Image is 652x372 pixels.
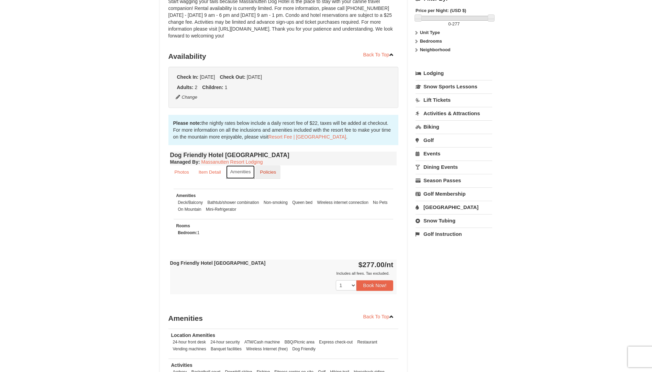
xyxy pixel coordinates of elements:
a: Snow Sports Lessons [416,80,492,93]
strong: Please note: [173,120,201,126]
span: 0 [448,21,451,26]
small: Amenities [230,169,251,174]
li: No Pets [371,199,389,206]
div: Includes all fees. Tax excluded. [170,270,394,277]
strong: Bedroom: [178,230,197,235]
li: Dog Friendly [290,346,317,352]
h3: Amenities [168,311,399,325]
a: Photos [170,165,194,179]
a: Biking [416,120,492,133]
a: Golf Instruction [416,228,492,240]
a: Dining Events [416,161,492,173]
strong: Unit Type [420,30,440,35]
strong: : [170,159,200,165]
strong: Adults: [177,85,194,90]
strong: Check Out: [220,74,245,80]
li: Restaurant [355,339,379,346]
strong: Activities [171,362,192,368]
a: Golf Membership [416,187,492,200]
strong: Check In: [177,74,199,80]
li: Deck/Balcony [176,199,205,206]
a: Activities & Attractions [416,107,492,120]
strong: Location Amenities [171,332,216,338]
button: Book Now! [356,280,394,291]
li: Wireless Internet (free) [244,346,289,352]
li: 24-hour security [209,339,241,346]
span: 277 [452,21,460,26]
span: /nt [385,261,394,269]
span: Managed By [170,159,198,165]
a: Golf [416,134,492,146]
li: Vending machines [171,346,208,352]
a: Back To Top [359,50,399,60]
span: [DATE] [200,74,215,80]
li: Mini-Refrigerator [204,206,238,213]
a: Events [416,147,492,160]
strong: Dog Friendly Hotel [GEOGRAPHIC_DATA] [170,260,266,266]
small: Photos [175,169,189,175]
li: Queen bed [290,199,314,206]
li: Express check-out [317,339,354,346]
strong: $277.00 [358,261,394,269]
small: Item Detail [199,169,221,175]
li: Bathtub/shower combination [206,199,261,206]
a: Lodging [416,67,492,79]
div: the nightly rates below include a daily resort fee of $22, taxes will be added at checkout. For m... [168,115,399,145]
a: Item Detail [194,165,225,179]
a: Resort Fee | [GEOGRAPHIC_DATA] [268,134,346,140]
small: Rooms [176,223,190,228]
strong: Neighborhood [420,47,451,52]
a: [GEOGRAPHIC_DATA] [416,201,492,214]
li: ATM/Cash machine [243,339,282,346]
strong: Children: [202,85,223,90]
h3: Availability [168,50,399,63]
h4: Dog Friendly Hotel [GEOGRAPHIC_DATA] [170,152,397,158]
a: Amenities [226,165,255,179]
li: Wireless internet connection [315,199,370,206]
li: 1 [176,229,201,236]
li: On Mountain [176,206,203,213]
span: [DATE] [247,74,262,80]
a: Lift Tickets [416,94,492,106]
li: Non-smoking [262,199,289,206]
span: 2 [195,85,198,90]
strong: Bedrooms [420,39,442,44]
li: 24-hour front desk [171,339,208,346]
span: 1 [225,85,228,90]
small: Amenities [176,193,196,198]
a: Massanutten Resort Lodging [201,159,263,165]
small: Policies [260,169,276,175]
button: Change [175,94,198,101]
a: Season Passes [416,174,492,187]
label: - [416,21,492,28]
strong: Price per Night: (USD $) [416,8,466,13]
li: Banquet facilities [209,346,243,352]
a: Back To Top [359,311,399,322]
a: Policies [255,165,280,179]
li: BBQ/Picnic area [283,339,316,346]
a: Snow Tubing [416,214,492,227]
